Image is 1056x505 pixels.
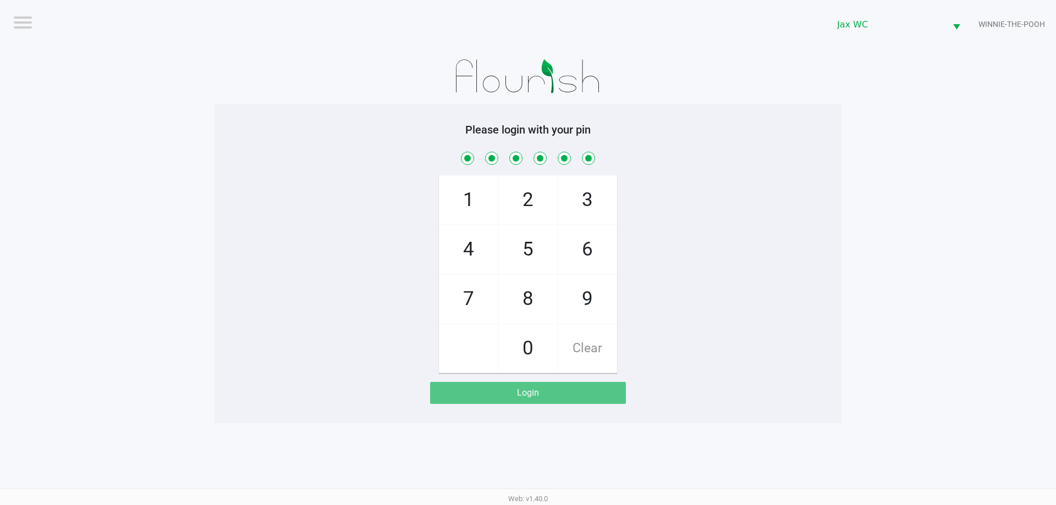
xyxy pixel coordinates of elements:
[946,12,967,37] button: Select
[978,19,1045,30] span: WINNIE-THE-POOH
[439,225,498,274] span: 4
[499,275,557,323] span: 8
[508,495,548,503] span: Web: v1.40.0
[558,275,617,323] span: 9
[558,324,617,373] span: Clear
[439,176,498,224] span: 1
[837,18,939,31] span: Jax WC
[499,176,557,224] span: 2
[558,225,617,274] span: 6
[558,176,617,224] span: 3
[439,275,498,323] span: 7
[499,324,557,373] span: 0
[499,225,557,274] span: 5
[223,123,833,136] h5: Please login with your pin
